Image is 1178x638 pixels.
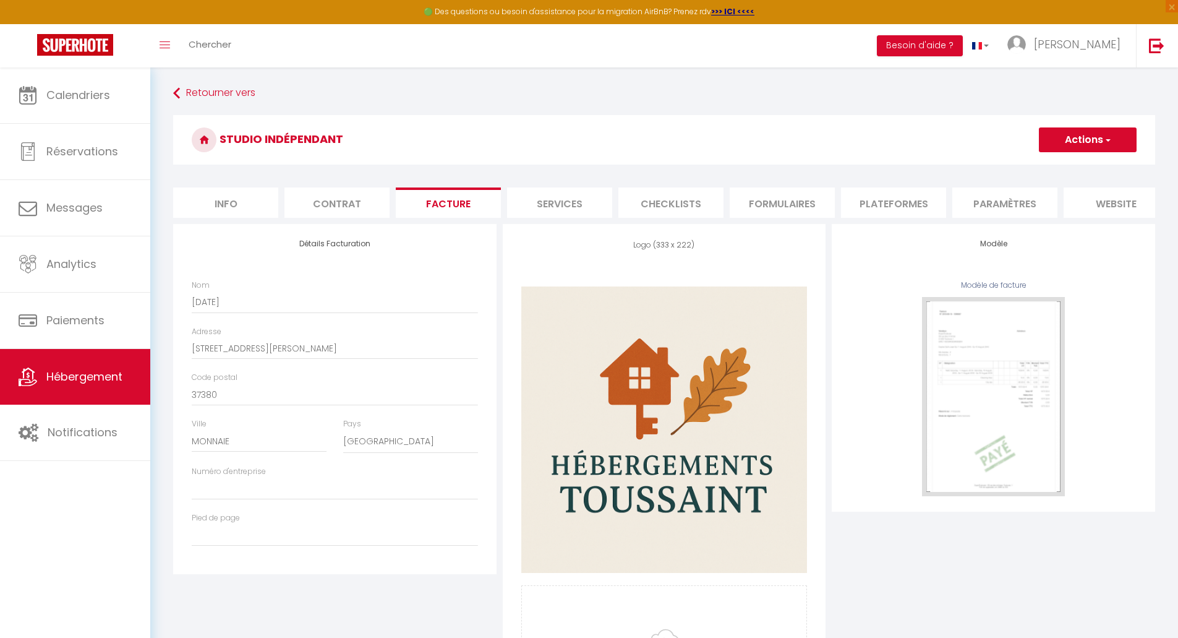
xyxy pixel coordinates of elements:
[1007,35,1026,54] img: ...
[396,188,501,218] li: Facture
[46,144,118,159] span: Réservations
[618,188,723,218] li: Checklists
[37,34,113,56] img: Super Booking
[998,24,1136,67] a: ... [PERSON_NAME]
[46,369,122,384] span: Hébergement
[189,38,231,51] span: Chercher
[507,188,612,218] li: Services
[192,280,210,291] label: Nom
[192,372,237,384] label: Code postal
[192,418,207,430] label: Ville
[730,188,835,218] li: Formulaires
[1034,37,1120,52] span: [PERSON_NAME]
[46,87,110,103] span: Calendriers
[877,35,963,56] button: Besoin d'aide ?
[173,82,1155,105] a: Retourner vers
[850,239,1137,248] h4: Modèle
[48,425,117,440] span: Notifications
[1064,188,1169,218] li: website
[192,239,478,248] h4: Détails Facturation
[173,115,1155,165] h3: Studio indépendant
[284,188,390,218] li: Contrat
[179,24,241,67] a: Chercher
[850,280,1137,291] div: Modèle de facture
[653,239,694,250] span: (333 x 222)
[192,512,240,524] label: Pied de page
[841,188,946,218] li: Plateformes
[922,297,1065,496] img: template-invoice.png
[192,326,221,338] label: Adresse
[1149,38,1164,53] img: logout
[633,239,651,251] label: Logo
[173,188,278,218] li: Info
[46,313,105,328] span: Paiements
[952,188,1057,218] li: Paramètres
[46,256,96,272] span: Analytics
[711,6,754,17] a: >>> ICI <<<<
[343,418,361,430] label: Pays
[1039,127,1137,152] button: Actions
[192,466,266,478] label: Numéro d'entreprise
[46,200,103,215] span: Messages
